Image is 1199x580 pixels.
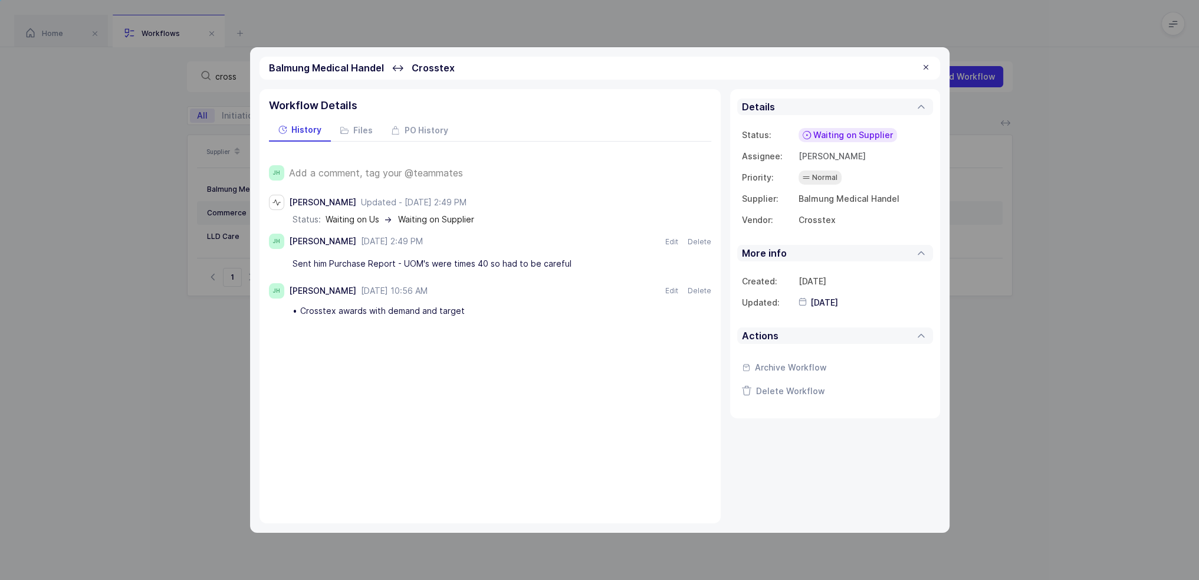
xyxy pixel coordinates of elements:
[361,286,428,296] span: [DATE] 10:56 AM
[742,382,825,401] button: Delete Workflow
[799,151,866,161] span: [PERSON_NAME]
[742,358,827,377] button: Archive Workflow
[742,167,789,188] td: Priority:
[269,283,284,299] span: JH
[293,254,676,274] div: Sent him Purchase Report - UOM's were times 40 so had to be careful
[392,62,404,74] span: ↔
[737,245,933,261] div: More info
[799,171,842,185] div: Normal
[813,129,893,141] span: Waiting on Supplier
[289,168,463,178] span: Add a comment, tag your @teammates
[398,215,474,224] span: Waiting on Supplier
[289,286,356,296] div: [PERSON_NAME]
[737,99,933,115] div: Details
[799,188,928,209] td: Balmung Medical Handel
[665,238,678,246] button: Edit
[799,152,866,160] div: [PERSON_NAME]
[742,292,789,313] td: Updated:
[742,271,789,292] td: Created:
[812,172,837,183] span: Normal
[291,126,321,134] span: History
[737,344,933,410] div: Actions
[742,239,787,267] div: More info
[665,287,678,295] button: Edit
[361,197,467,207] span: Updated - [DATE] 2:49 PM
[742,322,778,350] div: Actions
[289,198,356,207] div: [PERSON_NAME]
[742,124,789,146] td: Status:
[384,215,393,224] span: →
[742,209,789,231] td: Vendor:
[353,126,373,135] span: Files
[405,126,448,135] span: PO History
[269,62,384,74] span: Balmung Medical Handel
[799,271,928,292] td: [DATE]
[799,209,928,231] td: Crosstex
[293,215,321,224] div: status:
[269,99,357,113] span: Workflow Details
[412,62,455,74] span: Crosstex
[742,93,775,121] div: Details
[300,304,676,317] div: Crosstex awards with demand and target
[737,261,933,323] div: More info
[361,236,423,246] span: [DATE] 2:49 PM
[688,287,711,295] button: Delete
[269,234,284,249] span: JH
[688,238,711,246] button: Delete
[742,146,789,167] td: Assignee:
[289,237,356,246] div: [PERSON_NAME]
[799,128,897,142] div: Waiting on Supplier
[737,115,933,240] div: Details
[269,165,284,181] span: JH
[737,327,933,344] div: Actions
[742,188,789,209] td: Supplier:
[326,215,379,224] span: Waiting on Us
